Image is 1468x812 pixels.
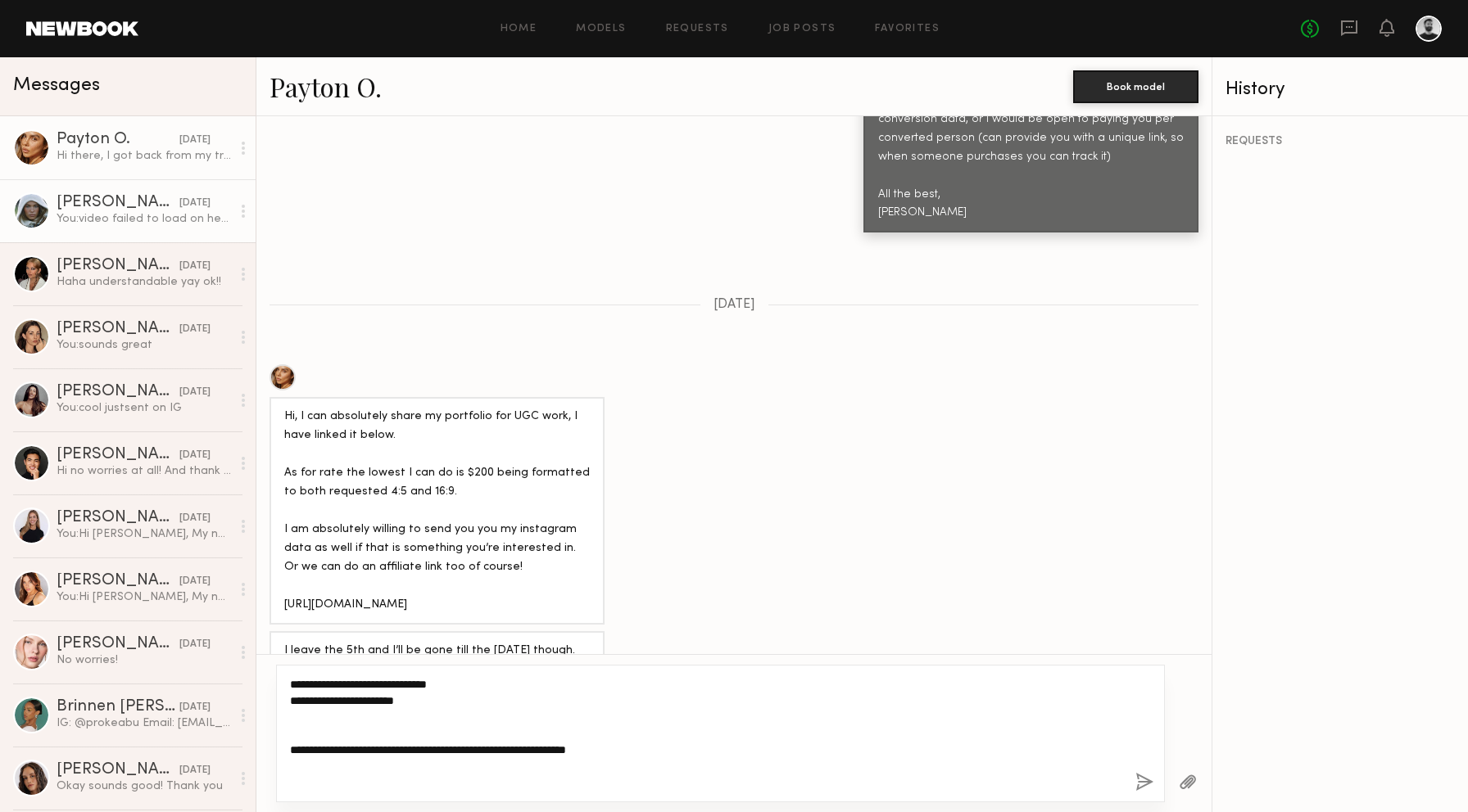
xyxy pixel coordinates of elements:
[57,510,179,526] div: [PERSON_NAME]
[1226,80,1455,99] div: History
[270,69,382,104] a: Payton O.
[57,526,231,542] div: You: Hi [PERSON_NAME], My name is [PERSON_NAME]. I'm looking to hire a model to film a UGC video ...
[1073,70,1198,103] button: Book model
[284,408,590,614] div: Hi, I can absolutely share my portfolio for UGC work, I have linked it below. As for rate the low...
[666,24,729,34] a: Requests
[179,448,211,463] div: [DATE]
[13,76,100,95] span: Messages
[179,511,211,526] div: [DATE]
[179,700,211,715] div: [DATE]
[714,298,755,312] span: [DATE]
[768,24,836,34] a: Job Posts
[57,195,179,211] div: [PERSON_NAME]
[57,258,179,274] div: [PERSON_NAME]
[57,636,179,652] div: [PERSON_NAME]
[57,321,179,337] div: [PERSON_NAME]
[179,133,211,148] div: [DATE]
[57,447,179,463] div: [PERSON_NAME]
[57,274,231,290] div: Haha understandable yay ok!!
[57,652,231,668] div: No worries!
[179,322,211,337] div: [DATE]
[57,148,231,164] div: Hi there, I got back from my trip [DATE], and would love to circle back on this project with you ...
[1073,79,1198,92] a: Book model
[57,463,231,479] div: Hi no worries at all! And thank you! I travel a lot to LA so sometimes I’ll take newbook jobs tha...
[179,574,211,589] div: [DATE]
[57,778,231,794] div: Okay sounds good! Thank you
[875,24,940,34] a: Favorites
[576,24,626,34] a: Models
[179,763,211,778] div: [DATE]
[179,385,211,400] div: [DATE]
[57,715,231,731] div: IG: @prokeabu Email: [EMAIL_ADDRESS][DOMAIN_NAME] You could reach out and book directly outside o...
[57,400,231,416] div: You: cool justsent on IG
[179,637,211,652] div: [DATE]
[57,132,179,148] div: Payton O.
[57,589,231,605] div: You: Hi [PERSON_NAME], My name is [PERSON_NAME]. I'm looking to hire a model to film a UGC video ...
[284,642,590,717] div: I leave the 5th and I’ll be gone till the [DATE] though. This is a project I am able to do pretty...
[179,259,211,274] div: [DATE]
[57,762,179,778] div: [PERSON_NAME]
[57,337,231,353] div: You: sounds great
[57,384,179,400] div: [PERSON_NAME]
[57,573,179,589] div: [PERSON_NAME]
[57,699,179,715] div: Brinnen [PERSON_NAME]
[1226,136,1455,147] div: REQUESTS
[501,24,537,34] a: Home
[179,196,211,211] div: [DATE]
[57,211,231,227] div: You: video failed to load on here so I sent to you on your IG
